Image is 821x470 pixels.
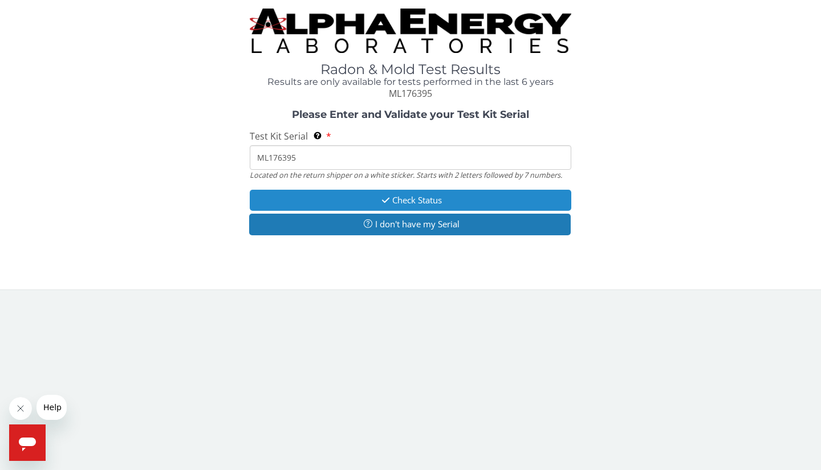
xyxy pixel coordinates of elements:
strong: Please Enter and Validate your Test Kit Serial [292,108,529,121]
iframe: Message from company [36,395,67,420]
iframe: Close message [9,397,32,420]
h4: Results are only available for tests performed in the last 6 years [250,77,571,87]
div: Located on the return shipper on a white sticker. Starts with 2 letters followed by 7 numbers. [250,170,571,180]
iframe: Button to launch messaging window [9,424,46,461]
h1: Radon & Mold Test Results [250,62,571,77]
span: ML176395 [389,87,432,100]
button: I don't have my Serial [249,214,571,235]
span: Test Kit Serial [250,130,308,142]
img: TightCrop.jpg [250,9,571,53]
button: Check Status [250,190,571,211]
